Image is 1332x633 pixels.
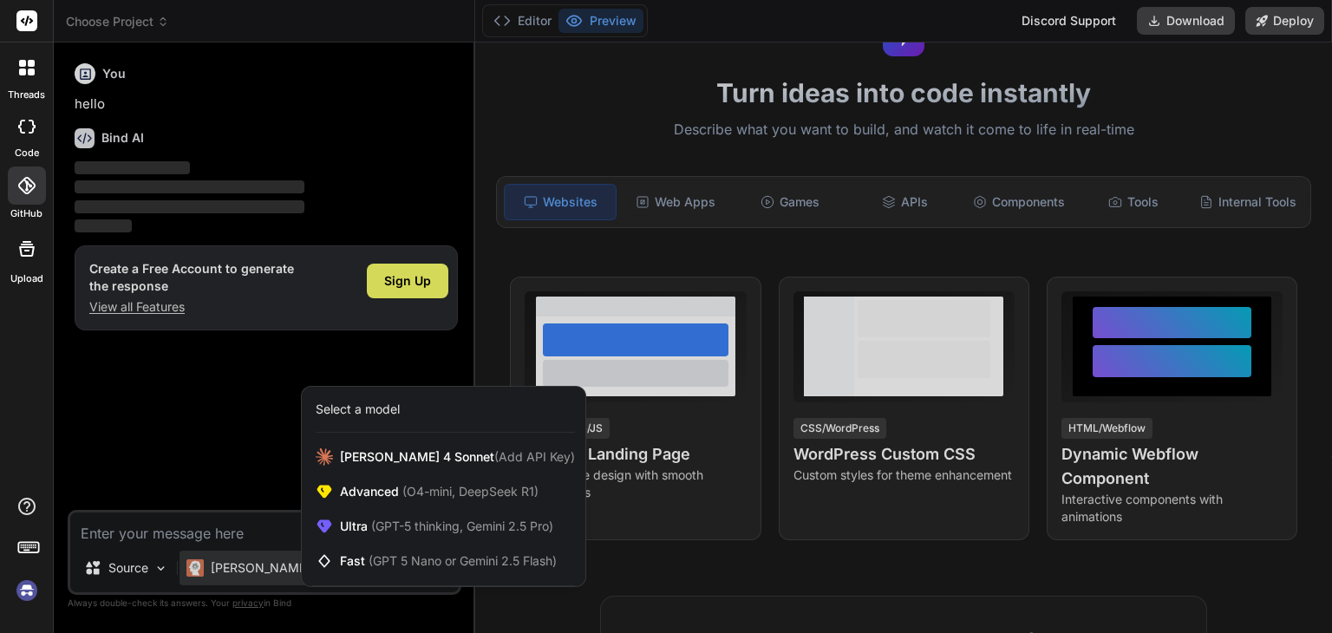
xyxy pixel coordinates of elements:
img: signin [12,576,42,605]
span: (GPT 5 Nano or Gemini 2.5 Flash) [369,553,557,568]
label: Upload [10,271,43,286]
span: Fast [340,552,557,570]
label: threads [8,88,45,102]
span: Advanced [340,483,539,500]
span: (Add API Key) [494,449,575,464]
span: Ultra [340,518,553,535]
label: GitHub [10,206,42,221]
span: [PERSON_NAME] 4 Sonnet [340,448,575,466]
span: (GPT-5 thinking, Gemini 2.5 Pro) [368,519,553,533]
label: code [15,146,39,160]
span: (O4-mini, DeepSeek R1) [399,484,539,499]
div: Select a model [316,401,400,418]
